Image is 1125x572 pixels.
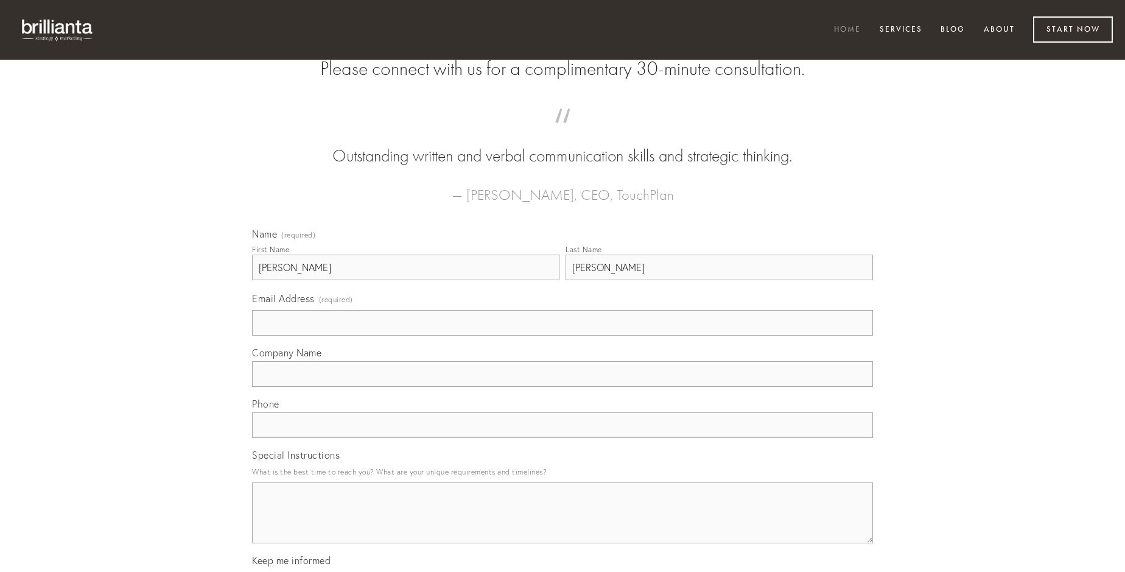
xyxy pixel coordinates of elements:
[976,20,1023,40] a: About
[252,464,873,480] p: What is the best time to reach you? What are your unique requirements and timelines?
[252,57,873,80] h2: Please connect with us for a complimentary 30-minute consultation.
[252,228,277,240] span: Name
[252,554,331,567] span: Keep me informed
[319,291,353,308] span: (required)
[252,449,340,461] span: Special Instructions
[252,347,321,359] span: Company Name
[252,398,279,410] span: Phone
[281,231,315,239] span: (required)
[12,12,103,48] img: brillianta - research, strategy, marketing
[933,20,973,40] a: Blog
[252,245,289,254] div: First Name
[872,20,930,40] a: Services
[826,20,869,40] a: Home
[1033,16,1113,43] a: Start Now
[272,121,853,144] span: “
[252,292,315,305] span: Email Address
[566,245,602,254] div: Last Name
[272,168,853,207] figcaption: — [PERSON_NAME], CEO, TouchPlan
[272,121,853,168] blockquote: Outstanding written and verbal communication skills and strategic thinking.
